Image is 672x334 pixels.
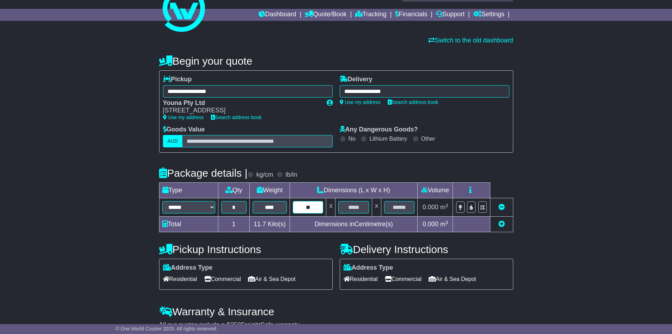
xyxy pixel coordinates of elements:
[163,135,183,147] label: AUD
[446,220,448,225] sup: 3
[428,37,513,44] a: Switch to the old dashboard
[436,9,465,21] a: Support
[305,9,346,21] a: Quote/Book
[159,167,248,179] h4: Package details |
[163,264,213,272] label: Address Type
[440,221,448,228] span: m
[163,76,192,83] label: Pickup
[369,135,407,142] label: Lithium Battery
[388,99,438,105] a: Search address book
[423,221,438,228] span: 0.000
[498,221,505,228] a: Add new item
[211,115,262,120] a: Search address book
[159,183,218,198] td: Type
[116,326,218,332] span: © One World Courier 2025. All rights reserved.
[440,204,448,211] span: m
[372,198,381,217] td: x
[163,107,320,115] div: [STREET_ADDRESS]
[230,321,241,328] span: 250
[290,183,418,198] td: Dimensions (L x W x H)
[473,9,504,21] a: Settings
[163,274,197,285] span: Residential
[340,99,381,105] a: Use my address
[340,126,418,134] label: Any Dangerous Goods?
[256,171,273,179] label: kg/cm
[421,135,435,142] label: Other
[429,274,476,285] span: Air & Sea Depot
[446,203,448,208] sup: 3
[385,274,422,285] span: Commercial
[163,99,320,107] div: Youna Pty Ltd
[249,217,290,232] td: Kilo(s)
[218,217,249,232] td: 1
[498,204,505,211] a: Remove this item
[355,9,386,21] a: Tracking
[285,171,297,179] label: lb/in
[326,198,335,217] td: x
[159,55,513,67] h4: Begin your quote
[349,135,356,142] label: No
[344,264,393,272] label: Address Type
[254,221,266,228] span: 11.7
[163,126,205,134] label: Goods Value
[218,183,249,198] td: Qty
[344,274,378,285] span: Residential
[340,76,373,83] label: Delivery
[159,244,333,255] h4: Pickup Instructions
[259,9,296,21] a: Dashboard
[159,217,218,232] td: Total
[395,9,427,21] a: Financials
[418,183,453,198] td: Volume
[204,274,241,285] span: Commercial
[249,183,290,198] td: Weight
[163,115,204,120] a: Use my address
[159,321,513,329] div: All our quotes include a $ FreightSafe warranty.
[290,217,418,232] td: Dimensions in Centimetre(s)
[340,244,513,255] h4: Delivery Instructions
[159,306,513,317] h4: Warranty & Insurance
[423,204,438,211] span: 0.000
[248,274,296,285] span: Air & Sea Depot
